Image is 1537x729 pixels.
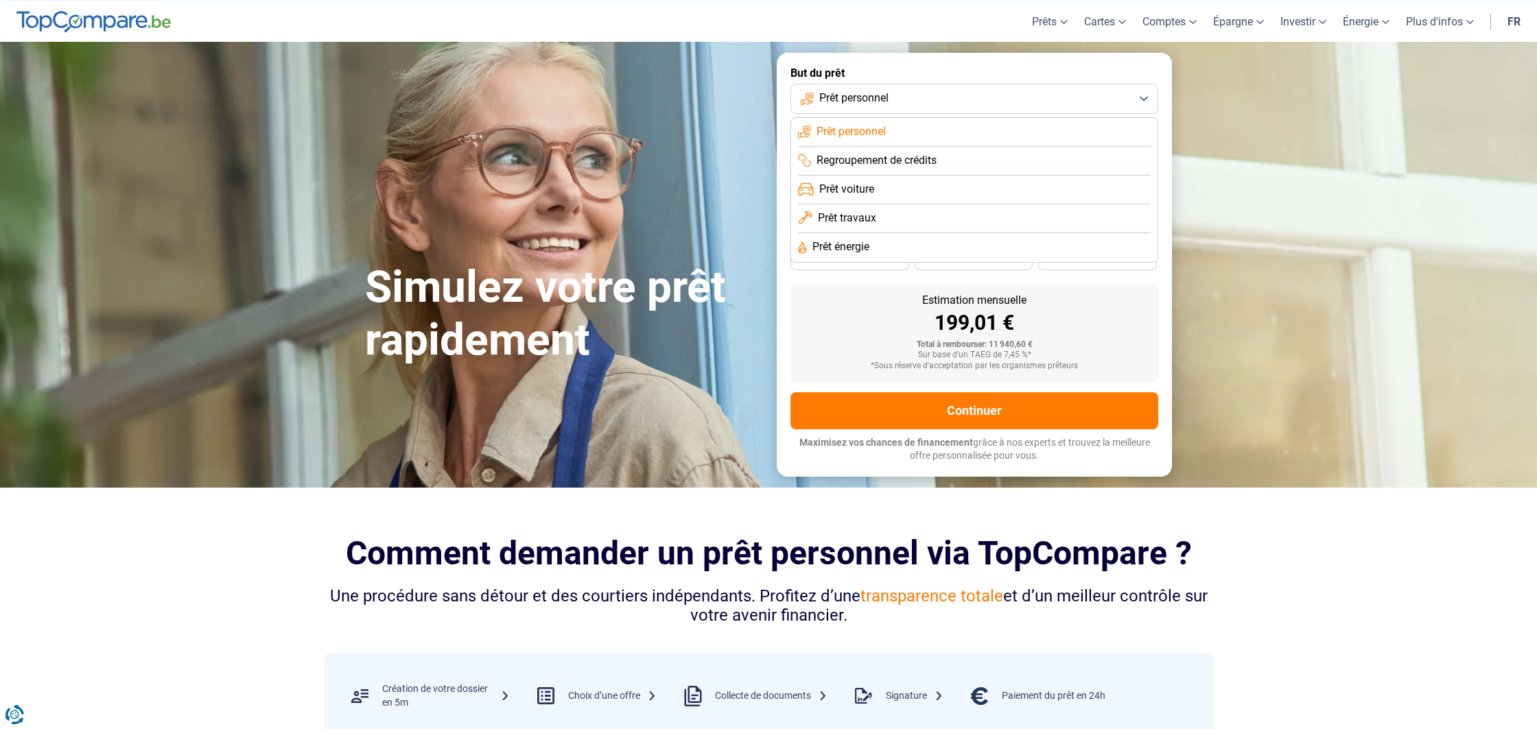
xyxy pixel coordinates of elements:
span: Prêt personnel [817,124,886,139]
div: Création de votre dossier en 5m [382,682,510,709]
img: TopCompare [16,11,171,33]
span: Prêt voiture [819,182,874,197]
div: Collecte de documents [715,689,828,703]
div: Signature [886,689,943,703]
h2: Comment demander un prêt personnel via TopCompare ? [324,534,1213,572]
a: Plus d'infos [1398,1,1482,42]
span: Prêt personnel [819,91,889,106]
span: 24 mois [1083,256,1113,264]
span: Maximisez vos chances de financement [799,437,973,448]
a: Épargne [1205,1,1272,42]
p: grâce à nos experts et trouvez la meilleure offre personnalisée pour vous. [790,436,1158,463]
a: Comptes [1134,1,1205,42]
div: Total à rembourser: 11 940,60 € [801,340,1147,350]
a: Prêts [1024,1,1076,42]
span: Regroupement de crédits [817,153,937,168]
span: transparence totale [860,586,1003,606]
div: Paiement du prêt en 24h [1002,689,1105,703]
div: Sur base d'un TAEG de 7,45 %* [801,350,1147,360]
div: Estimation mensuelle [801,295,1147,306]
span: Prêt travaux [818,211,876,226]
button: Continuer [790,392,1158,429]
a: Investir [1272,1,1335,42]
label: But du prêt [790,67,1158,80]
div: Une procédure sans détour et des courtiers indépendants. Profitez d’une et d’un meilleur contrôle... [324,586,1213,626]
div: 199,01 € [801,313,1147,333]
span: 30 mois [959,256,989,264]
div: Choix d’une offre [568,689,657,703]
span: 36 mois [834,256,865,264]
div: *Sous réserve d'acceptation par les organismes prêteurs [801,361,1147,371]
a: fr [1499,1,1529,42]
button: Prêt personnel [790,84,1158,114]
h1: Simulez votre prêt rapidement [365,261,760,367]
span: Prêt énergie [812,239,869,254]
a: Énergie [1335,1,1398,42]
a: Cartes [1076,1,1134,42]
